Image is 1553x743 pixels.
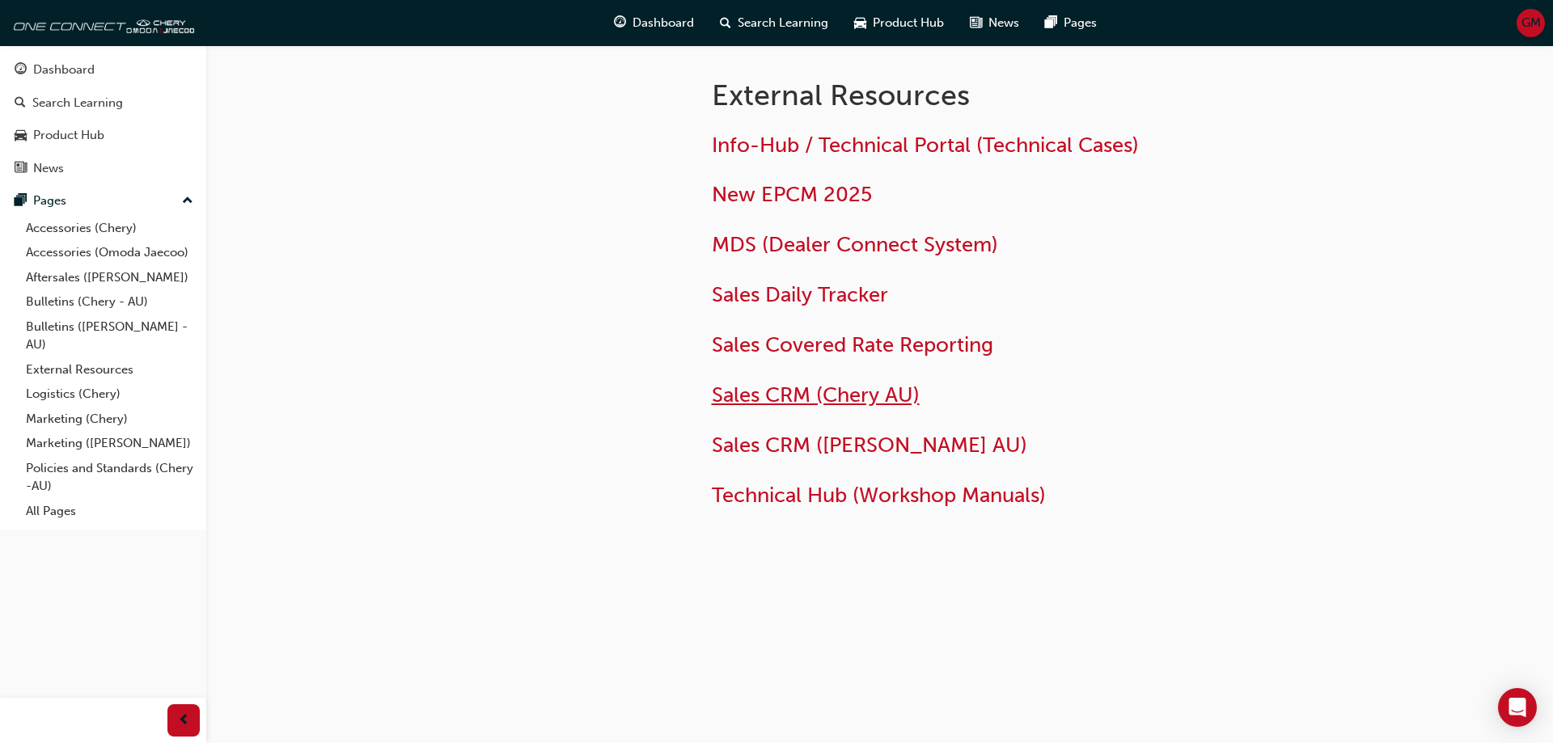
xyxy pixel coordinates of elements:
a: MDS (Dealer Connect System) [712,232,998,257]
a: Sales Daily Tracker [712,282,888,307]
a: Marketing (Chery) [19,407,200,432]
span: pages-icon [15,194,27,209]
span: news-icon [970,13,982,33]
a: guage-iconDashboard [601,6,707,40]
a: News [6,154,200,184]
button: Pages [6,186,200,216]
span: guage-icon [614,13,626,33]
a: car-iconProduct Hub [841,6,957,40]
a: Aftersales ([PERSON_NAME]) [19,265,200,290]
a: Product Hub [6,120,200,150]
div: Open Intercom Messenger [1498,688,1537,727]
a: New EPCM 2025 [712,182,872,207]
a: External Resources [19,357,200,382]
span: pages-icon [1045,13,1057,33]
a: Logistics (Chery) [19,382,200,407]
div: Product Hub [33,126,104,145]
span: guage-icon [15,63,27,78]
span: News [988,14,1019,32]
a: Sales CRM (Chery AU) [712,382,920,407]
img: oneconnect [8,6,194,39]
span: up-icon [182,191,193,212]
a: Search Learning [6,88,200,118]
span: search-icon [15,96,26,111]
a: pages-iconPages [1032,6,1110,40]
div: Pages [33,192,66,210]
div: News [33,159,64,178]
a: search-iconSearch Learning [707,6,841,40]
span: Search Learning [738,14,828,32]
a: Policies and Standards (Chery -AU) [19,456,200,499]
a: Dashboard [6,55,200,85]
button: GM [1517,9,1545,37]
a: Info-Hub / Technical Portal (Technical Cases) [712,133,1139,158]
span: GM [1521,14,1541,32]
span: Dashboard [633,14,694,32]
span: car-icon [15,129,27,143]
a: Accessories (Omoda Jaecoo) [19,240,200,265]
a: Bulletins ([PERSON_NAME] - AU) [19,315,200,357]
a: news-iconNews [957,6,1032,40]
span: prev-icon [178,711,190,731]
span: Product Hub [873,14,944,32]
a: Bulletins (Chery - AU) [19,289,200,315]
span: car-icon [854,13,866,33]
span: Pages [1064,14,1097,32]
span: search-icon [720,13,731,33]
a: Technical Hub (Workshop Manuals) [712,483,1046,508]
a: Sales CRM ([PERSON_NAME] AU) [712,433,1027,458]
button: DashboardSearch LearningProduct HubNews [6,52,200,186]
div: Dashboard [33,61,95,79]
span: news-icon [15,162,27,176]
a: Accessories (Chery) [19,216,200,241]
a: Marketing ([PERSON_NAME]) [19,431,200,456]
a: Sales Covered Rate Reporting [712,332,993,357]
a: All Pages [19,499,200,524]
h1: External Resources [712,78,1242,113]
div: Search Learning [32,94,123,112]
